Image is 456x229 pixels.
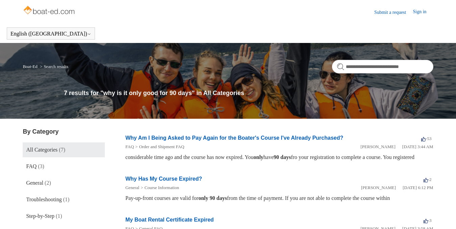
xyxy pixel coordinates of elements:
[26,163,37,169] span: FAQ
[421,136,431,141] span: -53
[23,4,76,18] img: Boat-Ed Help Center home page
[23,209,105,224] a: Step-by-Step (1)
[216,195,227,201] em: days
[38,163,44,169] span: (3)
[424,177,432,182] span: -2
[274,154,279,160] em: 90
[23,127,105,136] h3: By Category
[125,153,433,161] div: considerable time ago and the course has now expired. You have fro your registration to complete ...
[254,154,263,160] em: only
[59,147,65,153] span: (7)
[198,195,208,201] em: only
[125,194,433,202] div: Pay-up-front courses are valid for from the time of payment. If you are not able to complete the ...
[125,185,139,190] a: General
[23,142,105,157] a: All Categories (7)
[26,213,54,219] span: Step-by-Step
[23,64,37,69] a: Boat-Ed
[144,185,179,190] a: Course Information
[361,143,395,150] li: [PERSON_NAME]
[402,144,433,149] time: 03/16/2022, 03:44
[361,184,396,191] li: [PERSON_NAME]
[56,213,62,219] span: (1)
[139,144,184,149] a: Order and Shipment FAQ
[134,143,184,150] li: Order and Shipment FAQ
[125,135,343,141] a: Why Am I Being Asked to Pay Again for the Boater's Course I've Already Purchased?
[424,218,432,223] span: -3
[45,180,51,186] span: (2)
[139,184,179,191] li: Course Information
[125,176,202,182] a: Why Has My Course Expired?
[63,197,70,202] span: (1)
[23,192,105,207] a: Troubleshooting (1)
[10,31,91,37] button: English ([GEOGRAPHIC_DATA])
[125,184,139,191] li: General
[413,8,433,16] a: Sign in
[23,64,39,69] li: Boat-Ed
[332,60,433,73] input: Search
[23,176,105,190] a: General (2)
[125,143,134,150] li: FAQ
[125,217,214,223] a: My Boat Rental Certificate Expired
[374,9,413,16] a: Submit a request
[26,180,43,186] span: General
[64,89,433,98] h1: 7 results for "why is it only good for 90 days" in All Categories
[210,195,215,201] em: 90
[23,159,105,174] a: FAQ (3)
[281,154,291,160] em: days
[403,185,433,190] time: 01/05/2024, 18:12
[125,144,134,149] a: FAQ
[26,147,57,153] span: All Categories
[39,64,68,69] li: Search results
[26,197,62,202] span: Troubleshooting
